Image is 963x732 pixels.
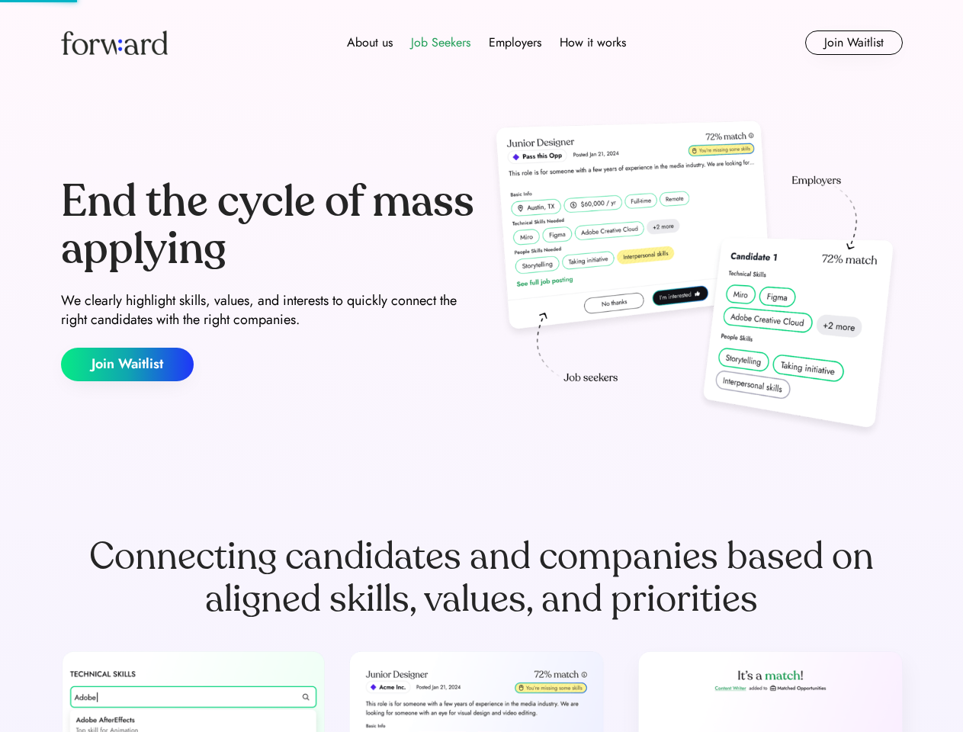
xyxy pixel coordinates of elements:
[488,116,903,444] img: hero-image.png
[61,348,194,381] button: Join Waitlist
[61,535,903,621] div: Connecting candidates and companies based on aligned skills, values, and priorities
[61,291,476,329] div: We clearly highlight skills, values, and interests to quickly connect the right candidates with t...
[805,30,903,55] button: Join Waitlist
[61,30,168,55] img: Forward logo
[489,34,541,52] div: Employers
[411,34,470,52] div: Job Seekers
[560,34,626,52] div: How it works
[61,178,476,272] div: End the cycle of mass applying
[347,34,393,52] div: About us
